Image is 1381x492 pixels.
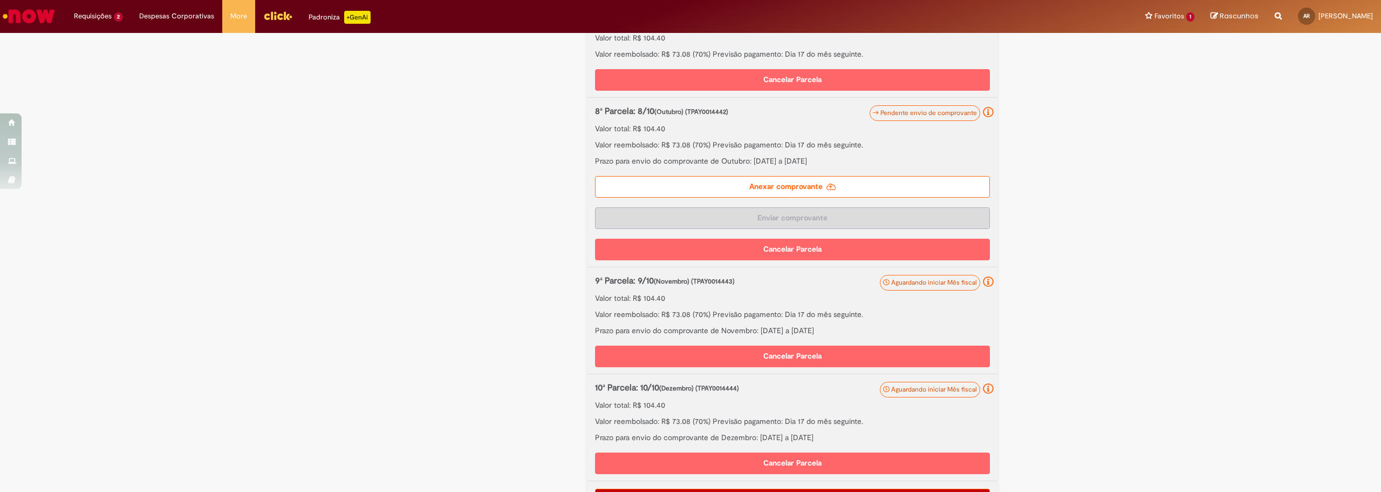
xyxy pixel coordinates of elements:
span: (Outubro) (TPAY0014442) [654,107,728,116]
i: Aguardando iniciar o mês referente cadastrado para envio do comprovante. Não é permitido envio an... [983,277,994,287]
p: Valor total: R$ 104.40 [595,293,990,304]
p: Valor total: R$ 104.40 [595,400,990,410]
span: (Novembro) (TPAY0014443) [654,277,735,286]
button: Cancelar Parcela [595,239,990,260]
span: More [230,11,247,22]
p: Valor total: R$ 104.40 [595,32,990,43]
p: Valor total: R$ 104.40 [595,123,990,134]
span: (Dezembro) (TPAY0014444) [659,384,739,393]
p: Valor reembolsado: R$ 73.08 (70%) Previsão pagamento: Dia 17 do mês seguinte. [595,49,990,59]
span: 1 [1186,12,1194,22]
p: Prazo para envio do comprovante de Outubro: [DATE] a [DATE] [595,156,990,166]
p: Prazo para envio do comprovante de Dezembro: [DATE] a [DATE] [595,432,990,443]
button: Cancelar Parcela [595,346,990,367]
span: Favoritos [1154,11,1184,22]
img: ServiceNow [1,5,57,27]
span: 2 [114,12,123,22]
p: 10ª Parcela: 10/10 [595,382,933,394]
label: Anexar comprovante [595,176,990,198]
span: AR [1303,12,1310,19]
span: Requisições [74,11,112,22]
p: Valor reembolsado: R$ 73.08 (70%) Previsão pagamento: Dia 17 do mês seguinte. [595,139,990,150]
span: Aguardando iniciar Mês fiscal [891,385,977,394]
p: 8ª Parcela: 8/10 [595,105,933,118]
p: Valor reembolsado: R$ 73.08 (70%) Previsão pagamento: Dia 17 do mês seguinte. [595,309,990,320]
span: Despesas Corporativas [139,11,214,22]
i: Seu reembolso está pendente de envio do comprovante, deve ser feito até o último dia do mês atual... [983,107,994,118]
p: 9ª Parcela: 9/10 [595,275,933,287]
span: [PERSON_NAME] [1318,11,1373,21]
i: Aguardando iniciar o mês referente cadastrado para envio do comprovante. Não é permitido envio an... [983,383,994,394]
div: Padroniza [309,11,371,24]
p: +GenAi [344,11,371,24]
button: Cancelar Parcela [595,69,990,91]
p: Prazo para envio do comprovante de Novembro: [DATE] a [DATE] [595,325,990,336]
button: Cancelar Parcela [595,453,990,474]
a: Rascunhos [1211,11,1259,22]
span: Rascunhos [1220,11,1259,21]
p: Valor reembolsado: R$ 73.08 (70%) Previsão pagamento: Dia 17 do mês seguinte. [595,416,990,427]
img: click_logo_yellow_360x200.png [263,8,292,24]
span: Aguardando iniciar Mês fiscal [891,278,977,287]
span: Pendente envio de comprovante [880,109,977,117]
